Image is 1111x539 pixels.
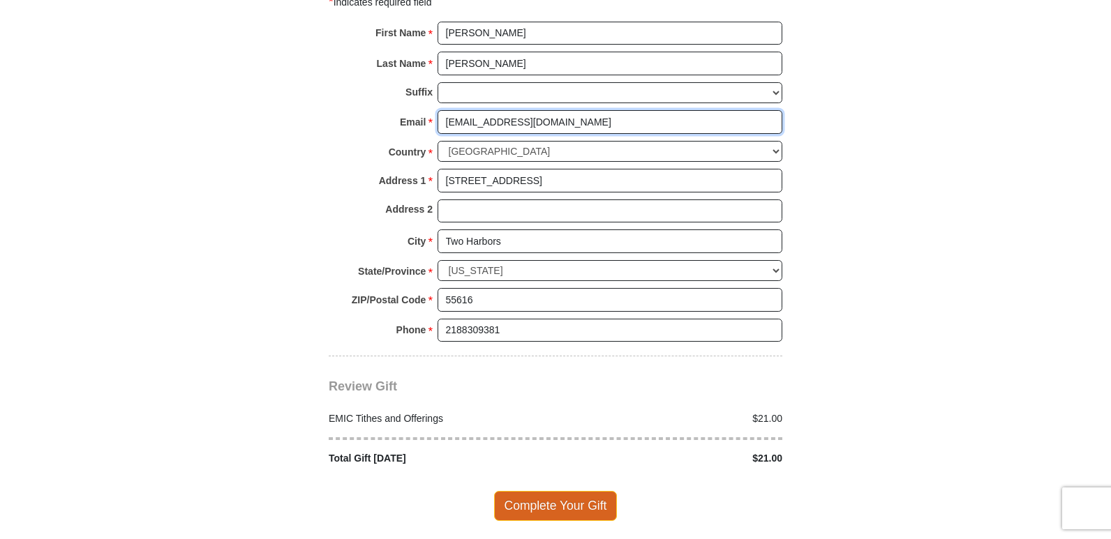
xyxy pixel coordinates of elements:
[555,451,790,466] div: $21.00
[555,411,790,426] div: $21.00
[396,320,426,340] strong: Phone
[389,142,426,162] strong: Country
[322,451,556,466] div: Total Gift [DATE]
[352,290,426,310] strong: ZIP/Postal Code
[358,261,426,281] strong: State/Province
[385,199,433,219] strong: Address 2
[400,112,426,132] strong: Email
[405,82,433,102] strong: Suffix
[322,411,556,426] div: EMIC Tithes and Offerings
[377,54,426,73] strong: Last Name
[375,23,426,43] strong: First Name
[329,379,397,393] span: Review Gift
[408,231,426,251] strong: City
[379,171,426,190] strong: Address 1
[494,491,618,520] span: Complete Your Gift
